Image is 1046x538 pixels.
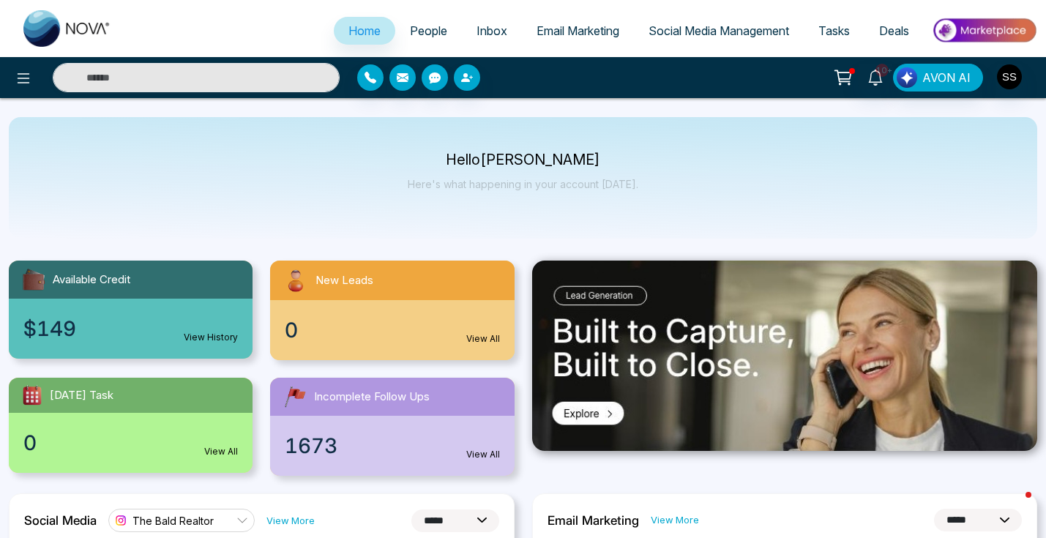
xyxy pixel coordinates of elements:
a: Inbox [462,17,522,45]
img: availableCredit.svg [20,266,47,293]
img: User Avatar [997,64,1022,89]
span: AVON AI [922,69,971,86]
a: View History [184,331,238,344]
a: Home [334,17,395,45]
a: View All [466,448,500,461]
span: Deals [879,23,909,38]
h2: Social Media [24,513,97,528]
span: Home [348,23,381,38]
img: instagram [113,513,128,528]
span: 1673 [285,430,337,461]
img: Lead Flow [897,67,917,88]
span: Incomplete Follow Ups [314,389,430,406]
img: newLeads.svg [282,266,310,294]
img: Market-place.gif [931,14,1037,47]
a: Tasks [804,17,864,45]
a: People [395,17,462,45]
span: Email Marketing [537,23,619,38]
a: Incomplete Follow Ups1673View All [261,378,523,476]
button: AVON AI [893,64,983,91]
span: 0 [23,427,37,458]
a: View All [466,332,500,345]
a: New Leads0View All [261,261,523,360]
a: 10+ [858,64,893,89]
a: Deals [864,17,924,45]
span: Available Credit [53,272,130,288]
span: [DATE] Task [50,387,113,404]
a: View More [266,514,315,528]
img: . [532,261,1038,451]
a: Social Media Management [634,17,804,45]
a: View More [651,513,699,527]
p: Hello [PERSON_NAME] [408,154,638,166]
span: People [410,23,447,38]
span: Inbox [477,23,507,38]
iframe: Intercom live chat [996,488,1031,523]
span: 0 [285,315,298,345]
a: View All [204,445,238,458]
span: New Leads [315,272,373,289]
img: followUps.svg [282,384,308,410]
p: Here's what happening in your account [DATE]. [408,178,638,190]
a: Email Marketing [522,17,634,45]
span: 10+ [875,64,889,77]
h2: Email Marketing [548,513,639,528]
span: $149 [23,313,76,344]
img: Nova CRM Logo [23,10,111,47]
span: Social Media Management [649,23,789,38]
span: The Bald Realtor [132,514,214,528]
img: todayTask.svg [20,384,44,407]
span: Tasks [818,23,850,38]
